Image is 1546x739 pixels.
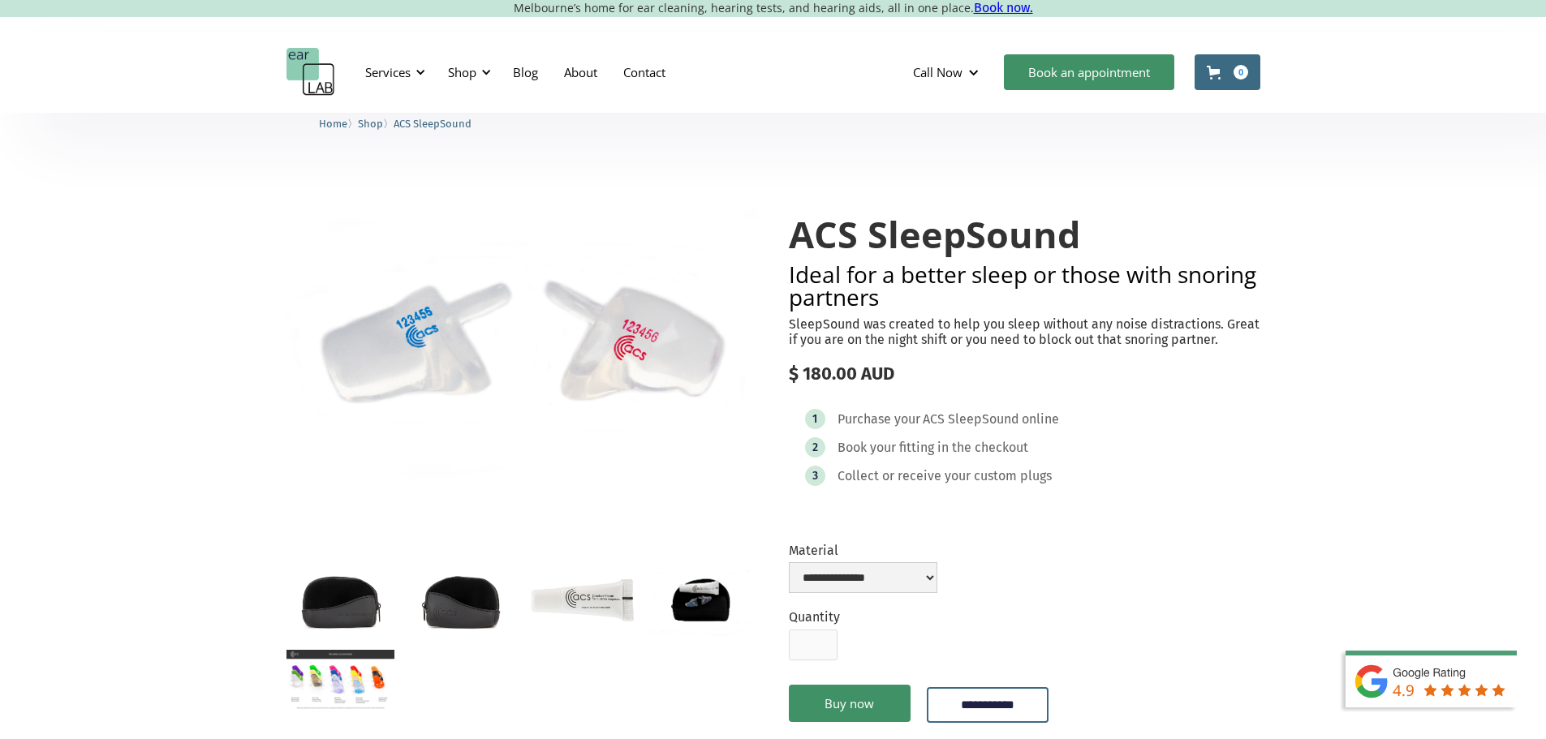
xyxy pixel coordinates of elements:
[286,48,335,97] a: home
[789,685,911,722] a: Buy now
[913,64,962,80] div: Call Now
[789,316,1260,347] p: SleepSound was created to help you sleep without any noise distractions. Great if you are on the ...
[365,64,411,80] div: Services
[900,48,996,97] div: Call Now
[1022,411,1059,428] div: online
[358,115,394,132] li: 〉
[286,650,394,711] a: open lightbox
[286,182,758,509] a: open lightbox
[438,48,496,97] div: Shop
[286,565,394,636] a: open lightbox
[1234,65,1248,79] div: 0
[812,413,817,425] div: 1
[1004,54,1174,90] a: Book an appointment
[286,182,758,509] img: ACS SleepSound
[838,411,920,428] div: Purchase your
[500,49,551,96] a: Blog
[789,609,840,625] label: Quantity
[610,49,678,96] a: Contact
[394,115,472,131] a: ACS SleepSound
[789,543,937,558] label: Material
[448,64,476,80] div: Shop
[838,440,1028,456] div: Book your fitting in the checkout
[923,411,1019,428] div: ACS SleepSound
[319,115,347,131] a: Home
[649,565,757,637] a: open lightbox
[551,49,610,96] a: About
[789,263,1260,308] h2: Ideal for a better sleep or those with snoring partners
[1195,54,1260,90] a: Open cart
[319,118,347,130] span: Home
[812,470,818,482] div: 3
[838,468,1052,484] div: Collect or receive your custom plugs
[358,115,383,131] a: Shop
[394,118,472,130] span: ACS SleepSound
[319,115,358,132] li: 〉
[355,48,430,97] div: Services
[812,441,818,453] div: 2
[528,565,636,636] a: open lightbox
[358,118,383,130] span: Shop
[789,363,1260,385] div: $ 180.00 AUD
[789,214,1260,255] h1: ACS SleepSound
[407,565,515,636] a: open lightbox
